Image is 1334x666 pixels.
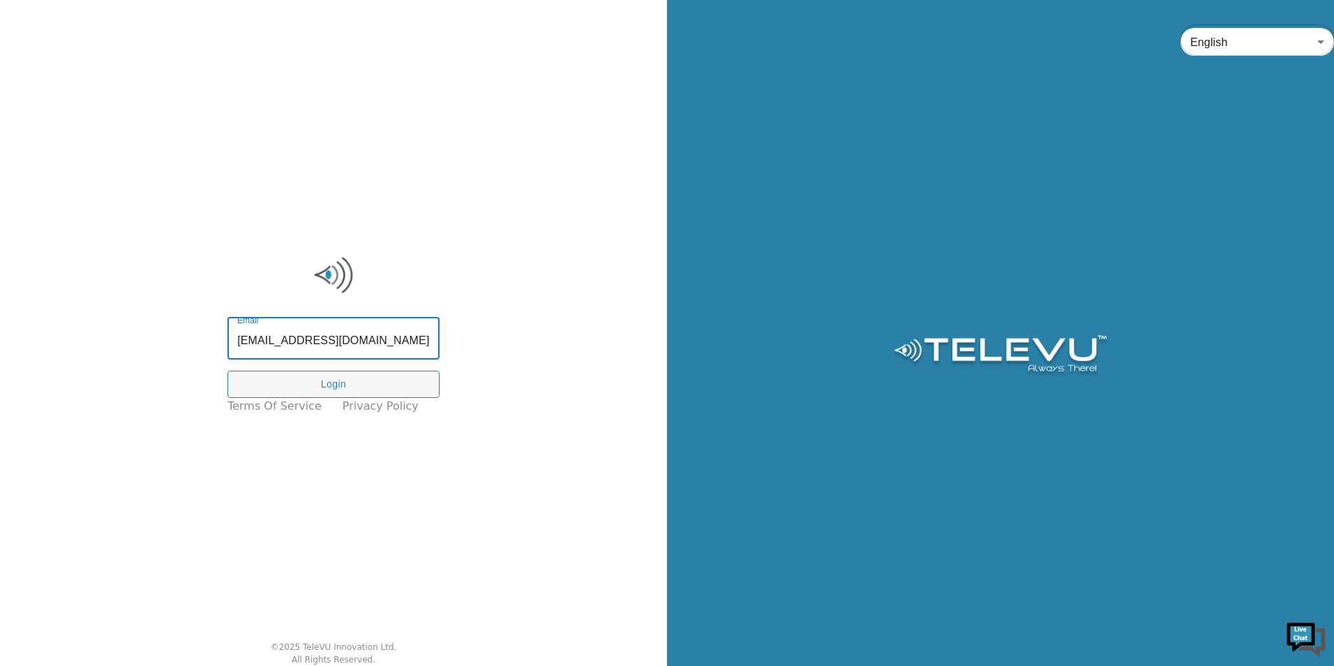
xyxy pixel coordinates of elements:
[81,176,193,317] span: We're online!
[227,398,322,415] a: Terms of Service
[227,254,440,296] img: Logo
[292,653,375,666] div: All Rights Reserved.
[7,381,266,430] textarea: Type your message and hit 'Enter'
[1285,617,1327,659] img: Chat Widget
[343,398,419,415] a: Privacy Policy
[24,65,59,100] img: d_736959983_company_1615157101543_736959983
[73,73,234,91] div: Chat with us now
[227,371,440,398] button: Login
[1181,22,1334,61] div: English
[892,335,1109,377] img: Logo
[271,641,397,653] div: © 2025 TeleVU Innovation Ltd.
[229,7,262,40] div: Minimize live chat window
